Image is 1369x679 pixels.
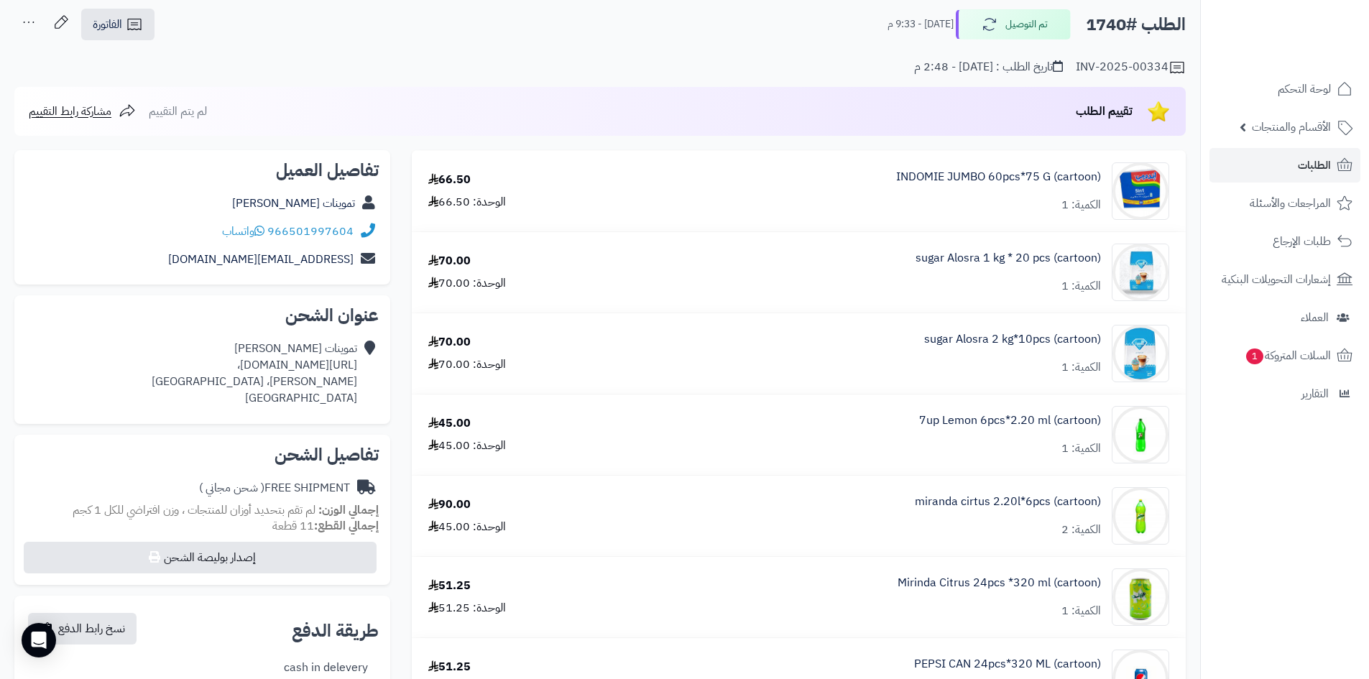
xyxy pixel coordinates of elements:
[26,162,379,179] h2: تفاصيل العميل
[1086,10,1186,40] h2: الطلب #1740
[914,656,1101,673] a: PEPSI CAN 24pcs*320 ML (cartoon)
[1301,384,1329,404] span: التقارير
[428,275,506,292] div: الوحدة: 70.00
[284,660,368,676] div: cash in delevery
[1112,568,1169,626] img: 1747566452-bf88d184-d280-4ea7-9331-9e3669ef-90x90.jpg
[314,517,379,535] strong: إجمالي القطع:
[924,331,1101,348] a: sugar Alosra 2 kg*10pcs (cartoon)
[1112,406,1169,463] img: 1747541306-e6e5e2d5-9b67-463e-b81b-59a02ee4-90x90.jpg
[1112,244,1169,301] img: 1747422643-H9NtV8ZjzdFc2NGcwko8EIkc2J63vLRu-90x90.jpg
[956,9,1071,40] button: تم التوصيل
[1061,197,1101,213] div: الكمية: 1
[428,578,471,594] div: 51.25
[149,103,207,120] span: لم يتم التقييم
[81,9,155,40] a: الفاتورة
[29,103,111,120] span: مشاركة رابط التقييم
[93,16,122,33] span: الفاتورة
[1209,377,1360,411] a: التقارير
[428,600,506,616] div: الوحدة: 51.25
[428,172,471,188] div: 66.50
[199,480,350,496] div: FREE SHIPMENT
[1061,359,1101,376] div: الكمية: 1
[73,502,315,519] span: لم تقم بتحديد أوزان للمنتجات ، وزن افتراضي للكل 1 كجم
[428,659,471,675] div: 51.25
[1209,72,1360,106] a: لوحة التحكم
[58,620,125,637] span: نسخ رابط الدفع
[318,502,379,519] strong: إجمالي الوزن:
[1252,117,1331,137] span: الأقسام والمنتجات
[1076,103,1133,120] span: تقييم الطلب
[896,169,1101,185] a: INDOMIE JUMBO 60pcs*75 G (cartoon)
[1061,522,1101,538] div: الكمية: 2
[1273,231,1331,251] span: طلبات الإرجاع
[428,438,506,454] div: الوحدة: 45.00
[428,415,471,432] div: 45.00
[272,517,379,535] small: 11 قطعة
[898,575,1101,591] a: Mirinda Citrus 24pcs *320 ml (cartoon)
[26,446,379,463] h2: تفاصيل الشحن
[26,307,379,324] h2: عنوان الشحن
[888,17,954,32] small: [DATE] - 9:33 م
[1112,487,1169,545] img: 1747544486-c60db756-6ee7-44b0-a7d4-ec449800-90x90.jpg
[915,494,1101,510] a: miranda cirtus 2.20l*6pcs (cartoon)
[1245,346,1331,366] span: السلات المتروكة
[1278,79,1331,99] span: لوحة التحكم
[428,356,506,373] div: الوحدة: 70.00
[29,103,136,120] a: مشاركة رابط التقييم
[168,251,354,268] a: [EMAIL_ADDRESS][DOMAIN_NAME]
[22,623,56,657] div: Open Intercom Messenger
[1271,38,1355,68] img: logo-2.png
[919,412,1101,429] a: 7up Lemon 6pcs*2.20 ml (cartoon)
[1061,278,1101,295] div: الكمية: 1
[1209,300,1360,335] a: العملاء
[428,334,471,351] div: 70.00
[1301,308,1329,328] span: العملاء
[1061,603,1101,619] div: الكمية: 1
[1209,224,1360,259] a: طلبات الإرجاع
[914,59,1063,75] div: تاريخ الطلب : [DATE] - 2:48 م
[1209,262,1360,297] a: إشعارات التحويلات البنكية
[28,613,137,645] button: نسخ رابط الدفع
[292,622,379,639] h2: طريقة الدفع
[267,223,354,240] a: 966501997604
[1076,59,1186,76] div: INV-2025-00334
[1209,148,1360,183] a: الطلبات
[222,223,264,240] a: واتساب
[232,195,355,212] a: تموينات [PERSON_NAME]
[428,519,506,535] div: الوحدة: 45.00
[1061,440,1101,457] div: الكمية: 1
[152,341,357,406] div: تموينات [PERSON_NAME] [URL][DOMAIN_NAME]، [PERSON_NAME]، [GEOGRAPHIC_DATA] [GEOGRAPHIC_DATA]
[428,194,506,211] div: الوحدة: 66.50
[1112,325,1169,382] img: 1747422865-61UT6OXd80L._AC_SL1270-90x90.jpg
[1222,269,1331,290] span: إشعارات التحويلات البنكية
[428,253,471,269] div: 70.00
[1298,155,1331,175] span: الطلبات
[428,496,471,513] div: 90.00
[1112,162,1169,220] img: 1747283225-Screenshot%202025-05-15%20072245-90x90.jpg
[1209,186,1360,221] a: المراجعات والأسئلة
[199,479,264,496] span: ( شحن مجاني )
[1209,338,1360,373] a: السلات المتروكة1
[24,542,377,573] button: إصدار بوليصة الشحن
[1250,193,1331,213] span: المراجعات والأسئلة
[916,250,1101,267] a: sugar Alosra 1 kg * 20 pcs (cartoon)
[1246,348,1263,364] span: 1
